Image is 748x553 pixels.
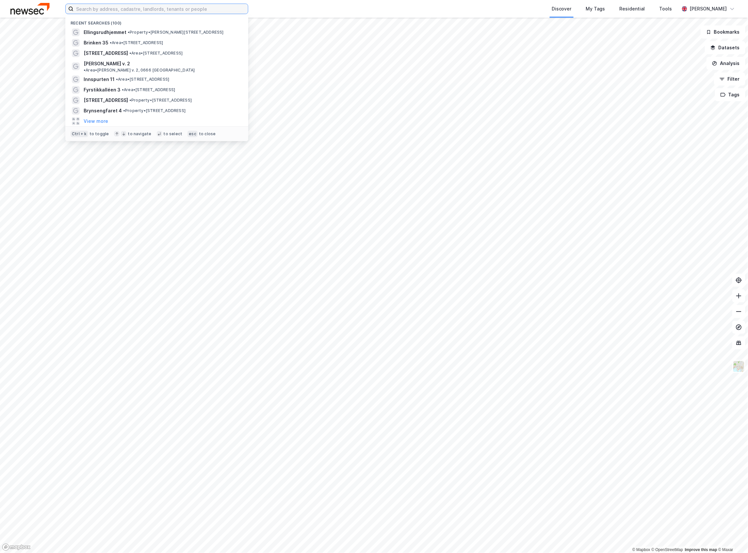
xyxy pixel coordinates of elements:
[84,75,115,83] span: Innspurten 11
[659,5,672,13] div: Tools
[84,68,195,73] span: Area • [PERSON_NAME] v. 2, 0666 [GEOGRAPHIC_DATA]
[110,40,163,45] span: Area • [STREET_ADDRESS]
[690,5,727,13] div: [PERSON_NAME]
[116,77,169,82] span: Area • [STREET_ADDRESS]
[129,98,192,103] span: Property • [STREET_ADDRESS]
[129,98,131,103] span: •
[73,4,248,14] input: Search by address, cadastre, landlords, tenants or people
[552,5,572,13] div: Discover
[84,86,121,94] span: Fyrstikkalléen 3
[65,15,248,27] div: Recent searches (100)
[71,131,88,137] div: Ctrl + k
[128,131,151,137] div: to navigate
[84,60,130,68] span: [PERSON_NAME] v. 2
[89,131,109,137] div: to toggle
[128,30,130,35] span: •
[84,68,86,73] span: •
[84,39,108,47] span: Brinken 35
[199,131,216,137] div: to close
[122,87,124,92] span: •
[129,51,183,56] span: Area • [STREET_ADDRESS]
[84,96,128,104] span: [STREET_ADDRESS]
[123,108,186,113] span: Property • [STREET_ADDRESS]
[164,131,183,137] div: to select
[715,522,748,553] iframe: Chat Widget
[586,5,605,13] div: My Tags
[620,5,645,13] div: Residential
[10,3,50,14] img: newsec-logo.f6e21ccffca1b3a03d2d.png
[116,77,118,82] span: •
[129,51,131,56] span: •
[122,87,175,92] span: Area • [STREET_ADDRESS]
[110,40,112,45] span: •
[128,30,224,35] span: Property • [PERSON_NAME][STREET_ADDRESS]
[187,131,198,137] div: esc
[84,117,108,125] button: View more
[123,108,125,113] span: •
[715,522,748,553] div: Kontrollprogram for chat
[84,49,128,57] span: [STREET_ADDRESS]
[84,107,122,115] span: Brynsengfaret 4
[84,28,126,36] span: Ellingsrudhjemmet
